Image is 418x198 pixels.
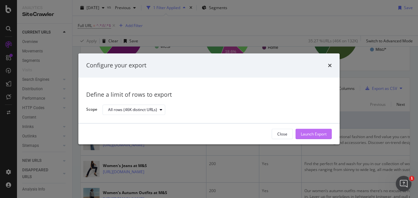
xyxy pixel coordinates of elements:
[409,176,414,181] span: 1
[78,53,340,144] div: modal
[86,91,332,99] div: Define a limit of rows to export
[301,131,327,137] div: Launch Export
[396,176,411,191] iframe: Intercom live chat
[86,61,146,70] div: Configure your export
[103,105,165,115] button: All rows (46K distinct URLs)
[296,129,332,139] button: Launch Export
[277,131,287,137] div: Close
[108,108,157,112] div: All rows (46K distinct URLs)
[272,129,293,139] button: Close
[86,107,97,114] label: Scope
[328,61,332,70] div: times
